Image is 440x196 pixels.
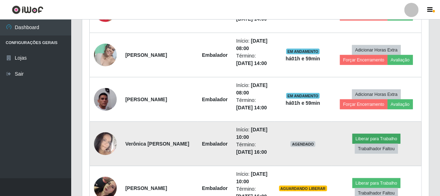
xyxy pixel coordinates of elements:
[94,124,117,164] img: 1758548786083.jpeg
[388,99,413,109] button: Avaliação
[388,55,413,65] button: Avaliação
[236,60,267,66] time: [DATE] 14:00
[355,144,398,154] button: Trabalhador Faltou
[202,52,227,58] strong: Embalador
[279,186,327,191] span: AGUARDANDO LIBERAR
[236,97,271,111] li: Término:
[236,127,268,140] time: [DATE] 10:00
[202,185,227,191] strong: Embalador
[236,82,268,96] time: [DATE] 08:00
[236,141,271,156] li: Término:
[94,88,117,111] img: 1758215816971.jpeg
[352,45,401,55] button: Adicionar Horas Extra
[236,126,271,141] li: Início:
[352,178,400,188] button: Liberar para Trabalho
[236,149,267,155] time: [DATE] 16:00
[286,93,320,99] span: EM ANDAMENTO
[352,89,401,99] button: Adicionar Horas Extra
[202,97,227,102] strong: Embalador
[125,185,167,191] strong: [PERSON_NAME]
[236,37,271,52] li: Início:
[340,99,388,109] button: Forçar Encerramento
[236,171,268,184] time: [DATE] 10:00
[236,170,271,185] li: Início:
[352,134,400,144] button: Liberar para Trabalho
[236,52,271,67] li: Término:
[94,40,117,70] img: 1757087405035.jpeg
[12,5,43,14] img: CoreUI Logo
[125,52,167,58] strong: [PERSON_NAME]
[340,55,388,65] button: Forçar Encerramento
[236,105,267,110] time: [DATE] 14:00
[286,56,320,61] strong: há 01 h e 59 min
[236,38,268,51] time: [DATE] 08:00
[290,141,315,147] span: AGENDADO
[236,82,271,97] li: Início:
[286,100,320,106] strong: há 01 h e 59 min
[286,49,320,54] span: EM ANDAMENTO
[125,97,167,102] strong: [PERSON_NAME]
[202,141,227,147] strong: Embalador
[125,141,189,147] strong: Verônica [PERSON_NAME]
